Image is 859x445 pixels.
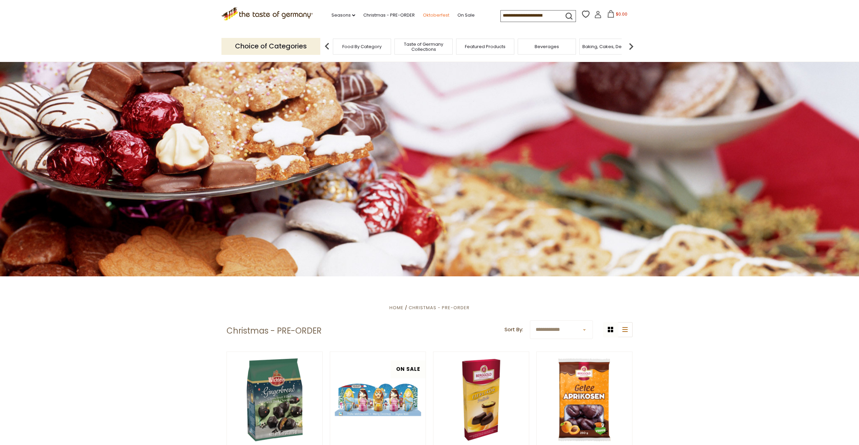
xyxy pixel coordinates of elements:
[457,12,475,19] a: On Sale
[535,44,559,49] a: Beverages
[603,10,632,20] button: $0.00
[221,38,320,55] p: Choice of Categories
[582,44,635,49] a: Baking, Cakes, Desserts
[465,44,506,49] a: Featured Products
[396,42,451,52] a: Taste of Germany Collections
[342,44,382,49] a: Food By Category
[331,12,355,19] a: Seasons
[363,12,415,19] a: Christmas - PRE-ORDER
[423,12,449,19] a: Oktoberfest
[320,40,334,53] img: previous arrow
[227,326,322,336] h1: Christmas - PRE-ORDER
[409,304,470,311] a: Christmas - PRE-ORDER
[624,40,638,53] img: next arrow
[504,325,523,334] label: Sort By:
[616,11,627,17] span: $0.00
[389,304,404,311] a: Home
